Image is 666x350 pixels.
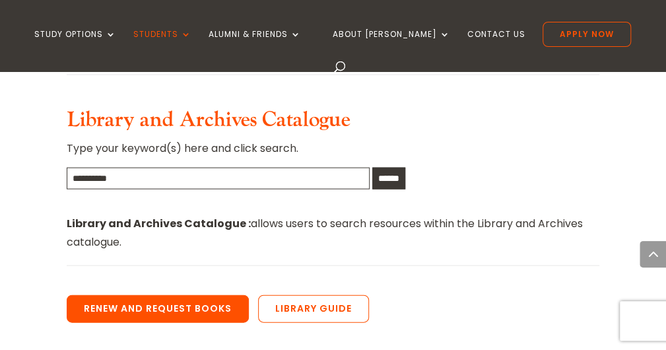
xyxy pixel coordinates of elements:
a: Apply Now [543,22,631,47]
a: Alumni & Friends [209,30,301,61]
a: Students [133,30,191,61]
strong: Library and Archives Catalogue : [67,215,251,230]
p: Type your keyword(s) here and click search. [67,139,599,167]
p: allows users to search resources within the Library and Archives catalogue. [67,214,599,250]
h3: Library and Archives Catalogue [67,107,599,139]
a: Library Guide [258,295,369,322]
a: Study Options [34,30,116,61]
a: Renew and Request Books [67,295,249,322]
a: Contact Us [467,30,525,61]
a: About [PERSON_NAME] [333,30,450,61]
